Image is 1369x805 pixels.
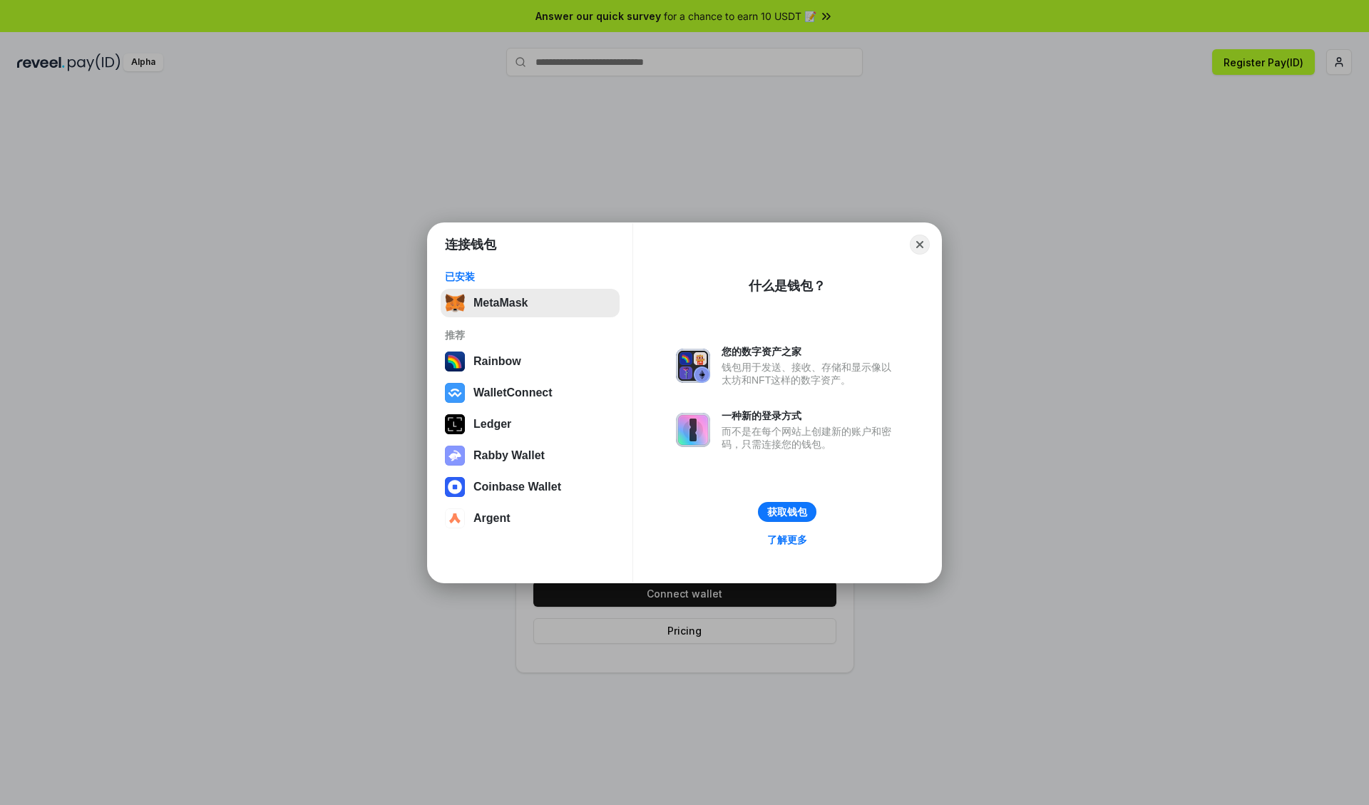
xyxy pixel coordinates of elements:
[473,386,553,399] div: WalletConnect
[473,481,561,493] div: Coinbase Wallet
[445,352,465,371] img: svg+xml,%3Csvg%20width%3D%22120%22%20height%3D%22120%22%20viewBox%3D%220%200%20120%20120%22%20fil...
[676,413,710,447] img: svg+xml,%3Csvg%20xmlns%3D%22http%3A%2F%2Fwww.w3.org%2F2000%2Fsvg%22%20fill%3D%22none%22%20viewBox...
[910,235,930,255] button: Close
[722,345,898,358] div: 您的数字资产之家
[441,347,620,376] button: Rainbow
[441,473,620,501] button: Coinbase Wallet
[722,361,898,386] div: 钱包用于发送、接收、存储和显示像以太坊和NFT这样的数字资产。
[445,293,465,313] img: svg+xml,%3Csvg%20fill%3D%22none%22%20height%3D%2233%22%20viewBox%3D%220%200%2035%2033%22%20width%...
[441,379,620,407] button: WalletConnect
[749,277,826,294] div: 什么是钱包？
[722,425,898,451] div: 而不是在每个网站上创建新的账户和密码，只需连接您的钱包。
[473,297,528,309] div: MetaMask
[767,533,807,546] div: 了解更多
[767,506,807,518] div: 获取钱包
[758,502,816,522] button: 获取钱包
[445,446,465,466] img: svg+xml,%3Csvg%20xmlns%3D%22http%3A%2F%2Fwww.w3.org%2F2000%2Fsvg%22%20fill%3D%22none%22%20viewBox...
[445,414,465,434] img: svg+xml,%3Csvg%20xmlns%3D%22http%3A%2F%2Fwww.w3.org%2F2000%2Fsvg%22%20width%3D%2228%22%20height%3...
[445,477,465,497] img: svg+xml,%3Csvg%20width%3D%2228%22%20height%3D%2228%22%20viewBox%3D%220%200%2028%2028%22%20fill%3D...
[473,512,511,525] div: Argent
[441,410,620,439] button: Ledger
[445,383,465,403] img: svg+xml,%3Csvg%20width%3D%2228%22%20height%3D%2228%22%20viewBox%3D%220%200%2028%2028%22%20fill%3D...
[445,236,496,253] h1: 连接钱包
[473,449,545,462] div: Rabby Wallet
[759,530,816,549] a: 了解更多
[441,441,620,470] button: Rabby Wallet
[445,270,615,283] div: 已安装
[722,409,898,422] div: 一种新的登录方式
[445,508,465,528] img: svg+xml,%3Csvg%20width%3D%2228%22%20height%3D%2228%22%20viewBox%3D%220%200%2028%2028%22%20fill%3D...
[445,329,615,342] div: 推荐
[473,418,511,431] div: Ledger
[441,504,620,533] button: Argent
[473,355,521,368] div: Rainbow
[441,289,620,317] button: MetaMask
[676,349,710,383] img: svg+xml,%3Csvg%20xmlns%3D%22http%3A%2F%2Fwww.w3.org%2F2000%2Fsvg%22%20fill%3D%22none%22%20viewBox...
